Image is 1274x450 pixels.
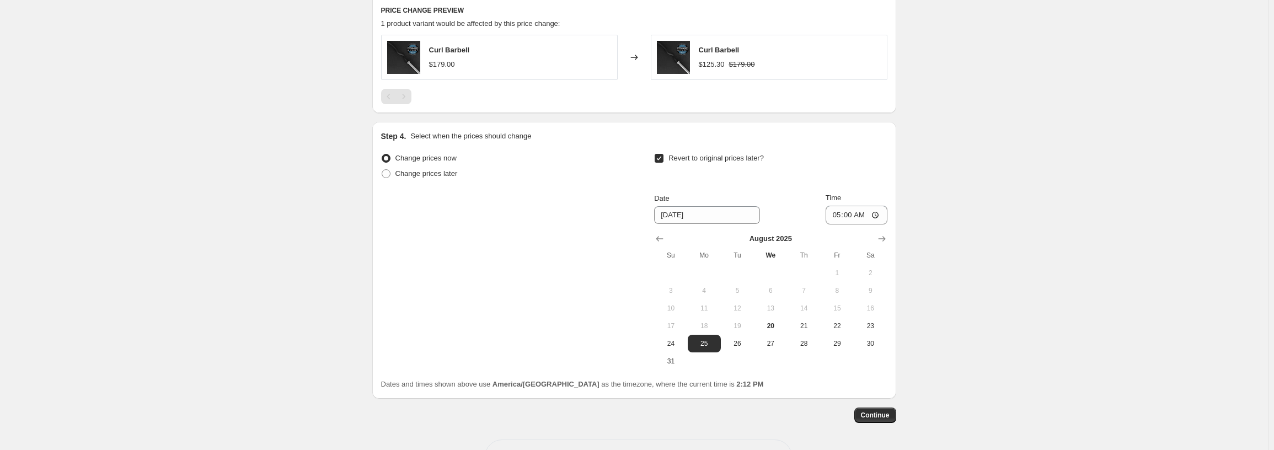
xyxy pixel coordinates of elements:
[654,352,687,370] button: Sunday August 31 2025
[659,286,683,295] span: 3
[736,380,763,388] b: 2:12 PM
[721,317,754,335] button: Tuesday August 19 2025
[387,41,420,74] img: Curl-Barbell-_With-Free-Bicep-Blaster_-Fringe-Sport-106992872_80x.jpg
[692,322,716,330] span: 18
[758,339,783,348] span: 27
[654,317,687,335] button: Sunday August 17 2025
[858,304,882,313] span: 16
[754,317,787,335] button: Today Wednesday August 20 2025
[725,322,750,330] span: 19
[825,339,849,348] span: 29
[721,282,754,299] button: Tuesday August 5 2025
[858,251,882,260] span: Sa
[754,282,787,299] button: Wednesday August 6 2025
[429,46,470,54] span: Curl Barbell
[692,251,716,260] span: Mo
[654,194,669,202] span: Date
[826,206,887,224] input: 12:00
[381,131,406,142] h2: Step 4.
[825,304,849,313] span: 15
[668,154,764,162] span: Revert to original prices later?
[659,251,683,260] span: Su
[688,299,721,317] button: Monday August 11 2025
[754,335,787,352] button: Wednesday August 27 2025
[654,299,687,317] button: Sunday August 10 2025
[854,299,887,317] button: Saturday August 16 2025
[725,339,750,348] span: 26
[699,59,725,70] div: $125.30
[825,286,849,295] span: 8
[429,59,455,70] div: $179.00
[858,269,882,277] span: 2
[787,299,820,317] button: Thursday August 14 2025
[821,264,854,282] button: Friday August 1 2025
[381,380,764,388] span: Dates and times shown above use as the timezone, where the current time is
[758,304,783,313] span: 13
[688,335,721,352] button: Monday August 25 2025
[381,19,560,28] span: 1 product variant would be affected by this price change:
[688,247,721,264] th: Monday
[858,322,882,330] span: 23
[654,335,687,352] button: Sunday August 24 2025
[854,335,887,352] button: Saturday August 30 2025
[821,282,854,299] button: Friday August 8 2025
[787,247,820,264] th: Thursday
[791,322,816,330] span: 21
[787,282,820,299] button: Thursday August 7 2025
[721,247,754,264] th: Tuesday
[821,299,854,317] button: Friday August 15 2025
[721,299,754,317] button: Tuesday August 12 2025
[758,251,783,260] span: We
[692,286,716,295] span: 4
[699,46,740,54] span: Curl Barbell
[791,251,816,260] span: Th
[654,206,760,224] input: 8/20/2025
[787,317,820,335] button: Thursday August 21 2025
[791,339,816,348] span: 28
[821,317,854,335] button: Friday August 22 2025
[825,269,849,277] span: 1
[791,304,816,313] span: 14
[874,231,890,247] button: Show next month, September 2025
[652,231,667,247] button: Show previous month, July 2025
[395,154,457,162] span: Change prices now
[729,59,755,70] strike: $179.00
[381,6,887,15] h6: PRICE CHANGE PREVIEW
[692,304,716,313] span: 11
[821,335,854,352] button: Friday August 29 2025
[858,339,882,348] span: 30
[410,131,531,142] p: Select when the prices should change
[854,317,887,335] button: Saturday August 23 2025
[725,286,750,295] span: 5
[654,247,687,264] th: Sunday
[758,322,783,330] span: 20
[758,286,783,295] span: 6
[659,357,683,366] span: 31
[825,322,849,330] span: 22
[754,247,787,264] th: Wednesday
[688,317,721,335] button: Monday August 18 2025
[787,335,820,352] button: Thursday August 28 2025
[825,251,849,260] span: Fr
[854,408,896,423] button: Continue
[688,282,721,299] button: Monday August 4 2025
[395,169,458,178] span: Change prices later
[659,304,683,313] span: 10
[861,411,890,420] span: Continue
[721,335,754,352] button: Tuesday August 26 2025
[725,251,750,260] span: Tu
[692,339,716,348] span: 25
[821,247,854,264] th: Friday
[854,247,887,264] th: Saturday
[754,299,787,317] button: Wednesday August 13 2025
[659,322,683,330] span: 17
[725,304,750,313] span: 12
[858,286,882,295] span: 9
[854,282,887,299] button: Saturday August 9 2025
[659,339,683,348] span: 24
[826,194,841,202] span: Time
[854,264,887,282] button: Saturday August 2 2025
[791,286,816,295] span: 7
[381,89,411,104] nav: Pagination
[654,282,687,299] button: Sunday August 3 2025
